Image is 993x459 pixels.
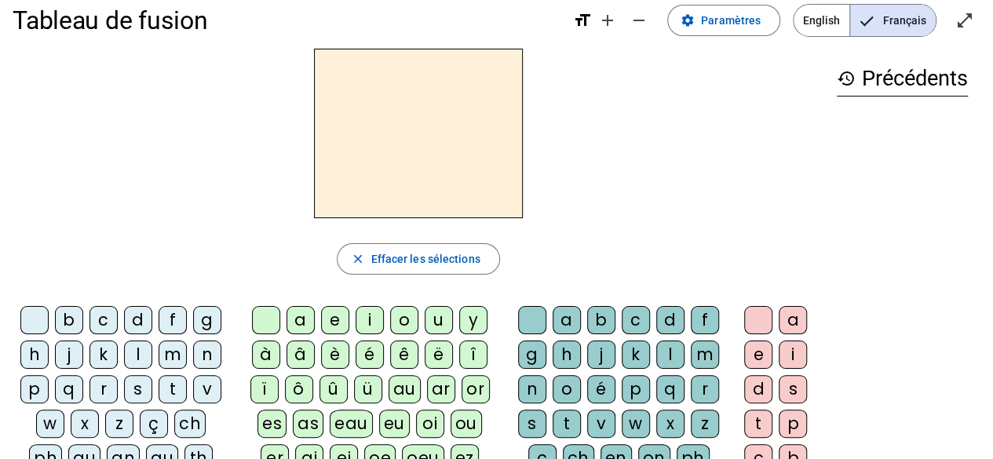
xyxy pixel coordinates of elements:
[779,375,807,403] div: s
[371,250,480,268] span: Effacer les sélections
[257,410,287,438] div: es
[354,375,382,403] div: ü
[159,375,187,403] div: t
[955,11,974,30] mat-icon: open_in_full
[622,410,650,438] div: w
[252,341,280,369] div: à
[293,410,323,438] div: as
[36,410,64,438] div: w
[20,341,49,369] div: h
[794,5,849,36] span: English
[459,341,487,369] div: î
[389,375,421,403] div: au
[518,410,546,438] div: s
[287,341,315,369] div: â
[691,375,719,403] div: r
[622,375,650,403] div: p
[159,306,187,334] div: f
[837,61,968,97] h3: Précédents
[744,341,772,369] div: e
[89,306,118,334] div: c
[337,243,499,275] button: Effacer les sélections
[622,341,650,369] div: k
[319,375,348,403] div: û
[518,375,546,403] div: n
[656,410,685,438] div: x
[656,306,685,334] div: d
[779,341,807,369] div: i
[779,306,807,334] div: a
[55,306,83,334] div: b
[553,341,581,369] div: h
[425,341,453,369] div: ë
[55,375,83,403] div: q
[587,341,615,369] div: j
[321,341,349,369] div: è
[837,69,856,88] mat-icon: history
[667,5,780,36] button: Paramètres
[553,410,581,438] div: t
[193,341,221,369] div: n
[793,4,936,37] mat-button-toggle-group: Language selection
[140,410,168,438] div: ç
[553,306,581,334] div: a
[71,410,99,438] div: x
[350,252,364,266] mat-icon: close
[656,341,685,369] div: l
[518,341,546,369] div: g
[379,410,410,438] div: eu
[630,11,648,30] mat-icon: remove
[330,410,373,438] div: eau
[744,410,772,438] div: t
[356,306,384,334] div: i
[691,341,719,369] div: m
[425,306,453,334] div: u
[193,375,221,403] div: v
[622,306,650,334] div: c
[174,410,206,438] div: ch
[89,375,118,403] div: r
[701,11,761,30] span: Paramètres
[356,341,384,369] div: é
[89,341,118,369] div: k
[691,306,719,334] div: f
[250,375,279,403] div: ï
[285,375,313,403] div: ô
[681,13,695,27] mat-icon: settings
[779,410,807,438] div: p
[587,410,615,438] div: v
[459,306,487,334] div: y
[287,306,315,334] div: a
[744,375,772,403] div: d
[124,375,152,403] div: s
[416,410,444,438] div: oi
[592,5,623,36] button: Augmenter la taille de la police
[321,306,349,334] div: e
[390,306,418,334] div: o
[427,375,455,403] div: ar
[462,375,490,403] div: or
[124,341,152,369] div: l
[850,5,936,36] span: Français
[124,306,152,334] div: d
[598,11,617,30] mat-icon: add
[193,306,221,334] div: g
[623,5,655,36] button: Diminuer la taille de la police
[159,341,187,369] div: m
[451,410,482,438] div: ou
[20,375,49,403] div: p
[553,375,581,403] div: o
[656,375,685,403] div: q
[105,410,133,438] div: z
[949,5,980,36] button: Entrer en plein écran
[587,306,615,334] div: b
[390,341,418,369] div: ê
[573,11,592,30] mat-icon: format_size
[587,375,615,403] div: é
[691,410,719,438] div: z
[55,341,83,369] div: j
